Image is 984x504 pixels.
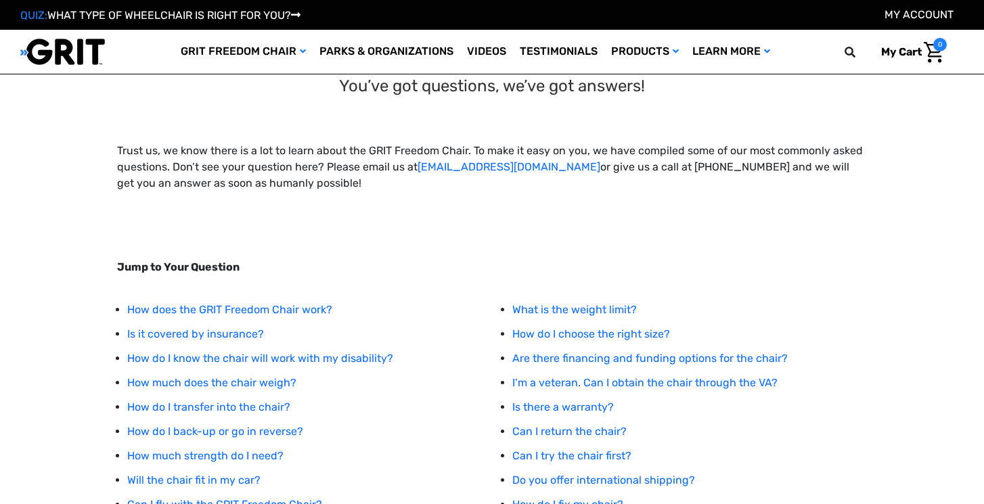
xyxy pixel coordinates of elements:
[127,376,296,389] a: How much does the chair weigh?
[512,376,778,389] a: I’m a veteran. Can I obtain the chair through the VA?
[604,30,686,74] a: Products
[513,30,604,74] a: Testimonials
[881,45,922,58] span: My Cart
[117,260,240,273] strong: Jump to Your Question
[339,74,645,98] p: You’ve got questions, we’ve got answers!
[460,30,513,74] a: Videos
[127,449,284,462] a: How much strength do I need?
[512,425,627,438] a: Can I return the chair?
[127,425,303,438] a: How do I back-up or go in reverse?
[127,474,261,486] a: Will the chair fit in my car?
[512,327,670,340] a: How do I choose the right size?
[127,303,332,316] a: How does the GRIT Freedom Chair work?
[512,400,614,413] a: Is there a warranty?
[127,400,290,413] a: How do I transfer into the chair?
[512,449,631,462] a: Can I try the chair first?
[20,38,105,66] img: GRIT All-Terrain Wheelchair and Mobility Equipment
[418,160,600,173] a: [EMAIL_ADDRESS][DOMAIN_NAME]
[512,474,695,486] a: Do you offer international shipping?
[924,42,943,63] img: Cart
[127,352,393,365] a: How do I know the chair will work with my disability?
[174,30,313,74] a: GRIT Freedom Chair
[512,303,637,316] a: What is the weight limit?
[117,143,866,191] p: Trust us, we know there is a lot to learn about the GRIT Freedom Chair. To make it easy on you, w...
[871,38,947,66] a: Cart with 0 items
[127,327,264,340] a: Is it covered by insurance?
[851,38,871,66] input: Search
[933,38,947,51] span: 0
[20,9,300,22] a: QUIZ:WHAT TYPE OF WHEELCHAIR IS RIGHT FOR YOU?
[686,30,777,74] a: Learn More
[313,30,460,74] a: Parks & Organizations
[885,8,954,21] a: Account
[20,9,47,22] span: QUIZ:
[512,352,788,365] a: Are there financing and funding options for the chair?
